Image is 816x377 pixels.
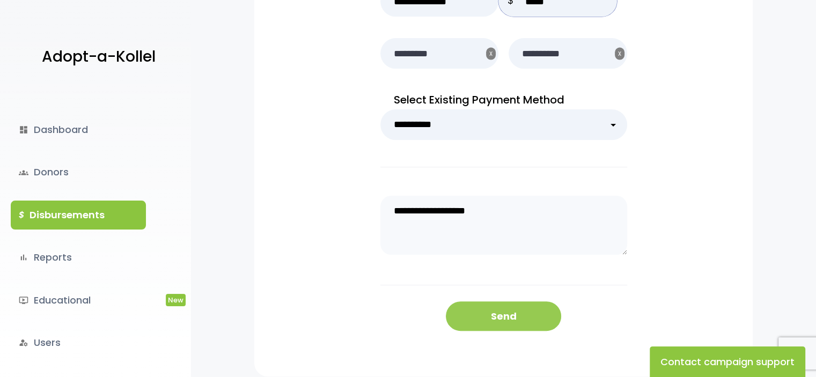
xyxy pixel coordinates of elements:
[19,295,28,305] i: ondemand_video
[42,43,156,70] p: Adopt-a-Kollel
[11,201,146,230] a: $Disbursements
[19,168,28,178] span: groups
[11,328,146,357] a: manage_accountsUsers
[11,243,146,272] a: bar_chartReports
[446,301,561,331] button: Send
[36,31,156,83] a: Adopt-a-Kollel
[11,115,146,144] a: dashboardDashboard
[19,125,28,135] i: dashboard
[11,158,146,187] a: groupsDonors
[11,286,146,315] a: ondemand_videoEducationalNew
[486,48,496,60] button: X
[166,294,186,306] span: New
[380,90,627,109] p: Select Existing Payment Method
[19,208,24,223] i: $
[650,346,805,377] button: Contact campaign support
[615,48,624,60] button: X
[19,338,28,348] i: manage_accounts
[19,253,28,262] i: bar_chart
